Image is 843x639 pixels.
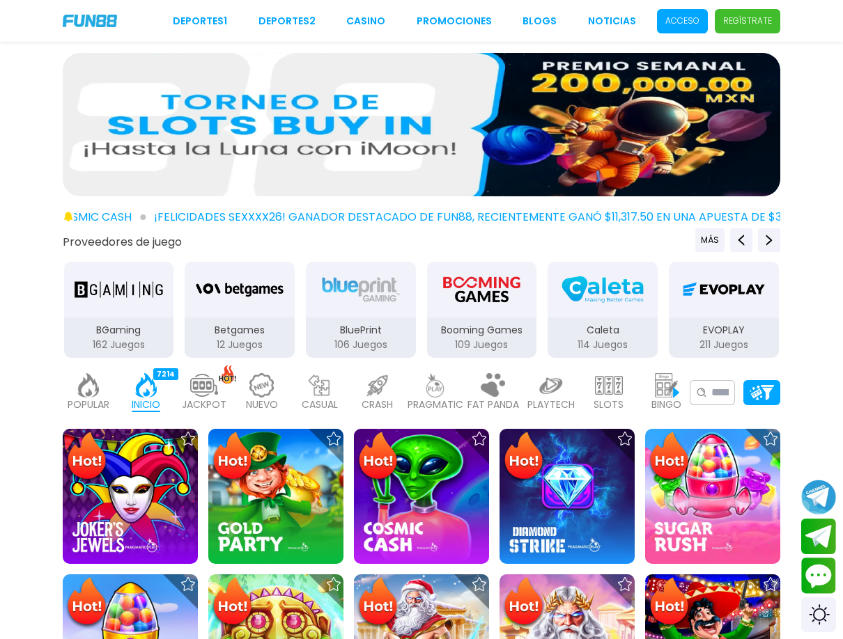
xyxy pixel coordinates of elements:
img: pragmatic_light.webp [422,373,449,397]
div: Switch theme [801,597,836,632]
p: 106 Juegos [306,338,416,352]
p: Betgames [185,323,295,338]
p: 109 Juegos [427,338,537,352]
p: SLOTS [594,397,624,412]
p: JACKPOT [182,397,226,412]
p: Regístrate [723,15,772,27]
a: Deportes1 [173,14,227,29]
a: CASINO [346,14,385,29]
img: EVOPLAY [680,270,768,309]
img: crash_light.webp [364,373,392,397]
button: Previous providers [695,228,725,252]
button: Join telegram [801,519,836,555]
a: Promociones [417,14,492,29]
p: BINGO [651,397,681,412]
p: PLAYTECH [527,397,575,412]
p: Acceso [665,15,699,27]
img: Company Logo [63,15,117,26]
button: Next providers [758,228,780,252]
p: BGaming [64,323,174,338]
p: 211 Juegos [669,338,779,352]
p: 114 Juegos [548,338,658,352]
img: bingo_light.webp [653,373,681,397]
img: Hot [210,576,255,630]
img: Betgames [196,270,284,309]
img: Platform Filter [750,385,774,400]
button: Betgames [179,260,300,359]
button: BGaming [59,260,180,359]
img: Cosmic Cash [354,429,489,564]
a: NOTICIAS [588,14,636,29]
img: fat_panda_light.webp [479,373,507,397]
img: Booming Games [438,270,525,309]
img: hot [219,365,236,384]
button: Previous providers [730,228,752,252]
img: BGaming [75,270,162,309]
button: EVOPLAY [663,260,784,359]
p: BluePrint [306,323,416,338]
p: POPULAR [68,397,109,412]
button: Contact customer service [801,558,836,594]
img: home_active.webp [132,373,160,397]
a: BLOGS [523,14,557,29]
p: 12 Juegos [185,338,295,352]
img: Hot [501,576,546,630]
a: Deportes2 [258,14,316,29]
button: Caleta [542,260,663,359]
img: Hot [355,430,401,484]
div: 7214 [153,368,178,380]
button: Booming Games [422,260,543,359]
img: Hot [647,430,692,484]
img: CRASH ROYALE NETWORK TOURNAMENT [63,53,780,196]
img: new_light.webp [248,373,276,397]
p: NUEVO [246,397,278,412]
img: Hot [210,430,255,484]
p: EVOPLAY [669,323,779,338]
p: Booming Games [427,323,537,338]
img: Hot [355,576,401,630]
img: jackpot_light.webp [190,373,218,397]
p: CASUAL [302,397,338,412]
p: FAT PANDA [467,397,519,412]
p: 162 Juegos [64,338,174,352]
p: PRAGMATIC [408,397,463,412]
p: Caleta [548,323,658,338]
img: Caleta [559,270,647,309]
img: slots_light.webp [595,373,623,397]
img: Hot [501,430,546,484]
img: BluePrint [317,270,405,309]
p: CRASH [362,397,393,412]
p: INICIO [132,397,160,412]
button: Join telegram channel [801,479,836,515]
img: Diamond Strike [500,429,635,564]
button: Proveedores de juego [63,235,182,249]
img: popular_light.webp [75,373,102,397]
img: Hot [64,576,109,630]
img: playtech_light.webp [537,373,565,397]
img: Sugar Rush [645,429,780,564]
img: Gold Party [208,429,343,564]
img: Hot [647,576,692,630]
button: BluePrint [300,260,422,359]
img: Hot [64,430,109,484]
img: casual_light.webp [306,373,334,397]
img: Joker's Jewels [63,429,198,564]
